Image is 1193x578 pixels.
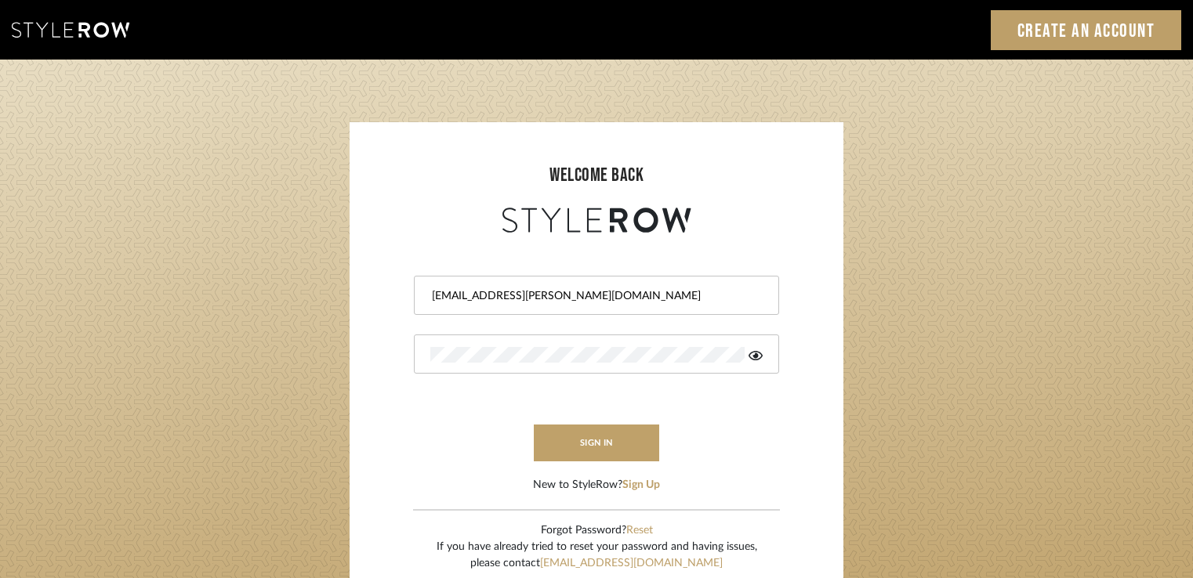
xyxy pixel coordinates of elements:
a: [EMAIL_ADDRESS][DOMAIN_NAME] [540,558,723,569]
input: Email Address [430,288,759,304]
button: Reset [626,522,653,539]
a: Create an Account [991,10,1182,50]
button: Sign Up [622,477,660,493]
div: Forgot Password? [437,522,757,539]
div: If you have already tried to reset your password and having issues, please contact [437,539,757,572]
div: welcome back [365,161,828,190]
div: New to StyleRow? [533,477,660,493]
button: sign in [534,424,659,461]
